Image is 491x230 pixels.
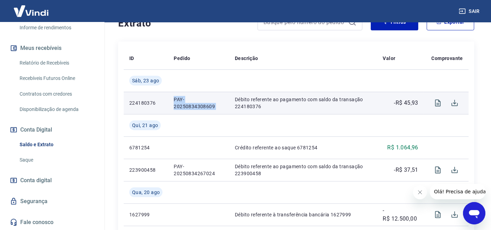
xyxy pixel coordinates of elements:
[129,55,134,62] p: ID
[413,185,427,199] iframe: Fechar mensagem
[235,96,371,110] p: Débito referente ao pagamento com saldo da transação 224180376
[132,77,159,84] span: Sáb, 23 ago
[17,153,96,167] a: Saque
[20,176,52,185] span: Conta digital
[174,55,190,62] p: Pedido
[4,5,59,10] span: Olá! Precisa de ajuda?
[129,211,163,218] p: 1627999
[235,163,371,177] p: Débito referente ao pagamento com saldo da transação 223900458
[8,215,96,230] a: Fale conosco
[17,102,96,117] a: Disponibilização de agenda
[463,202,485,224] iframe: Botão para abrir a janela de mensagens
[132,189,160,196] span: Qua, 20 ago
[129,99,163,106] p: 224180376
[235,211,371,218] p: Débito referente à transferência bancária 1627999
[17,87,96,101] a: Contratos com credores
[174,163,224,177] p: PAY-20250834267024
[8,173,96,188] a: Conta digital
[8,194,96,209] a: Segurança
[174,96,224,110] p: PAY-20250834308609
[394,99,418,107] p: -R$ 45,93
[430,184,485,199] iframe: Mensagem da empresa
[429,162,446,178] span: Visualizar
[235,55,258,62] p: Descrição
[8,40,96,56] button: Meus recebíveis
[446,95,463,111] span: Download
[8,122,96,138] button: Conta Digital
[129,144,163,151] p: 6781254
[17,56,96,70] a: Relatório de Recebíveis
[132,122,158,129] span: Qui, 21 ago
[457,5,483,18] button: Sair
[394,166,418,174] p: -R$ 37,51
[118,16,249,30] h4: Extrato
[383,55,395,62] p: Valor
[17,71,96,86] a: Recebíveis Futuros Online
[17,21,96,35] a: Informe de rendimentos
[8,0,54,22] img: Vindi
[446,206,463,223] span: Download
[235,144,371,151] p: Crédito referente ao saque 6781254
[17,138,96,152] a: Saldo e Extrato
[429,95,446,111] span: Visualizar
[129,166,163,173] p: 223900458
[432,55,463,62] p: Comprovante
[446,162,463,178] span: Download
[383,206,418,223] p: -R$ 12.500,00
[429,206,446,223] span: Visualizar
[388,143,418,152] p: R$ 1.064,96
